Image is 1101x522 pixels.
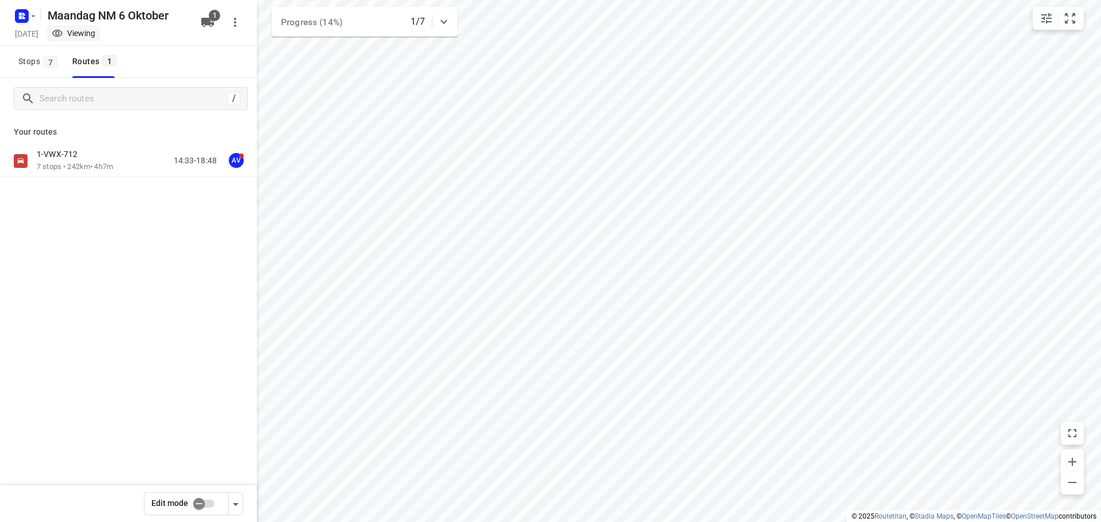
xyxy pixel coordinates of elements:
[209,10,220,21] span: 1
[224,11,247,34] button: More
[915,512,954,520] a: Stadia Maps
[14,126,243,138] p: Your routes
[272,7,458,37] div: Progress (14%)1/7
[1059,7,1082,30] button: Fit zoom
[1035,7,1058,30] button: Map settings
[281,17,342,28] span: Progress (14%)
[1011,512,1059,520] a: OpenStreetMap
[37,162,113,172] p: 7 stops • 242km • 4h7m
[103,55,116,66] span: 1
[52,28,95,39] div: You are currently in view mode. To make any changes, go to edit project.
[852,512,1096,520] li: © 2025 , © , © © contributors
[72,54,120,69] div: Routes
[40,90,228,108] input: Search routes
[44,56,57,68] span: 7
[151,499,188,508] span: Edit mode
[196,11,219,34] button: 1
[18,54,61,69] span: Stops
[229,496,243,511] div: Driver app settings
[228,92,240,105] div: /
[1033,7,1084,30] div: small contained button group
[411,15,425,29] p: 1/7
[37,149,84,159] p: 1-VWX-712
[962,512,1006,520] a: OpenMapTiles
[174,155,217,167] p: 14:33-18:48
[874,512,907,520] a: Routetitan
